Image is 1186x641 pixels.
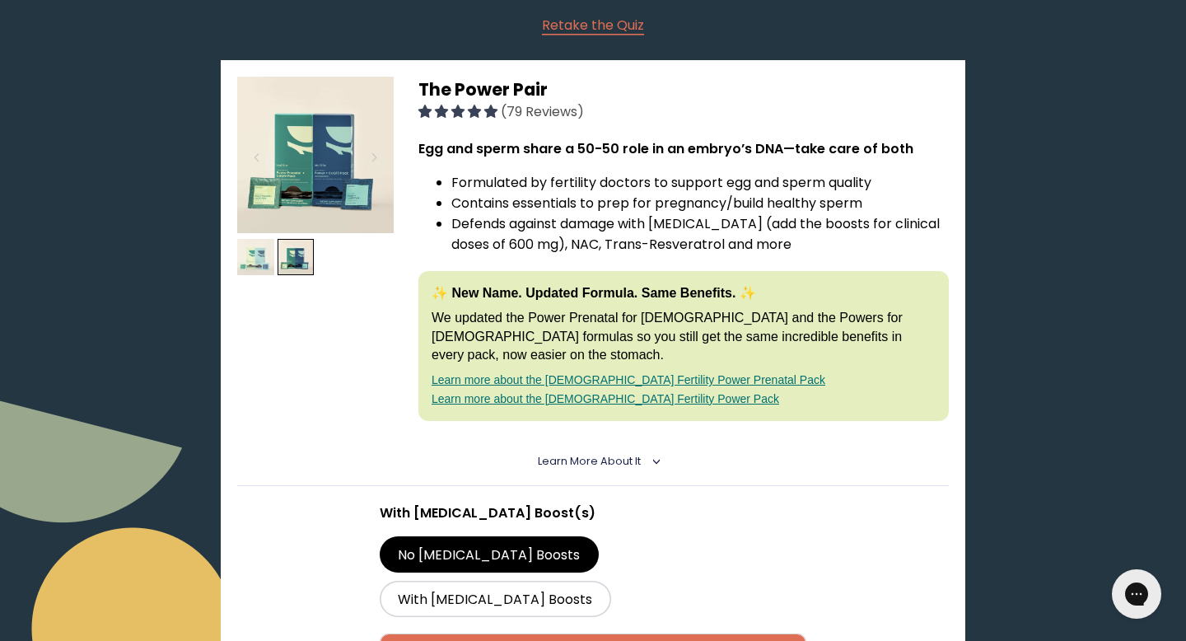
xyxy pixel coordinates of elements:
[538,454,649,469] summary: Learn More About it <
[451,172,949,193] li: Formulated by fertility doctors to support egg and sperm quality
[542,16,644,35] span: Retake the Quiz
[646,457,661,466] i: <
[432,286,756,300] strong: ✨ New Name. Updated Formula. Same Benefits. ✨
[380,503,806,523] p: With [MEDICAL_DATA] Boost(s)
[542,15,644,35] a: Retake the Quiz
[451,213,949,255] li: Defends against damage with [MEDICAL_DATA] (add the boosts for clinical doses of 600 mg), NAC, Tr...
[432,373,825,386] a: Learn more about the [DEMOGRAPHIC_DATA] Fertility Power Prenatal Pack
[501,102,584,121] span: (79 Reviews)
[237,77,394,233] img: thumbnail image
[418,139,913,158] strong: Egg and sperm share a 50-50 role in an embryo’s DNA—take care of both
[418,77,548,101] span: The Power Pair
[418,102,501,121] span: 4.92 stars
[380,581,611,617] label: With [MEDICAL_DATA] Boosts
[380,536,599,573] label: No [MEDICAL_DATA] Boosts
[538,454,641,468] span: Learn More About it
[278,239,315,276] img: thumbnail image
[451,193,949,213] li: Contains essentials to prep for pregnancy/build healthy sperm
[432,309,936,364] p: We updated the Power Prenatal for [DEMOGRAPHIC_DATA] and the Powers for [DEMOGRAPHIC_DATA] formul...
[237,239,274,276] img: thumbnail image
[432,392,779,405] a: Learn more about the [DEMOGRAPHIC_DATA] Fertility Power Pack
[1104,564,1170,625] iframe: Gorgias live chat messenger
